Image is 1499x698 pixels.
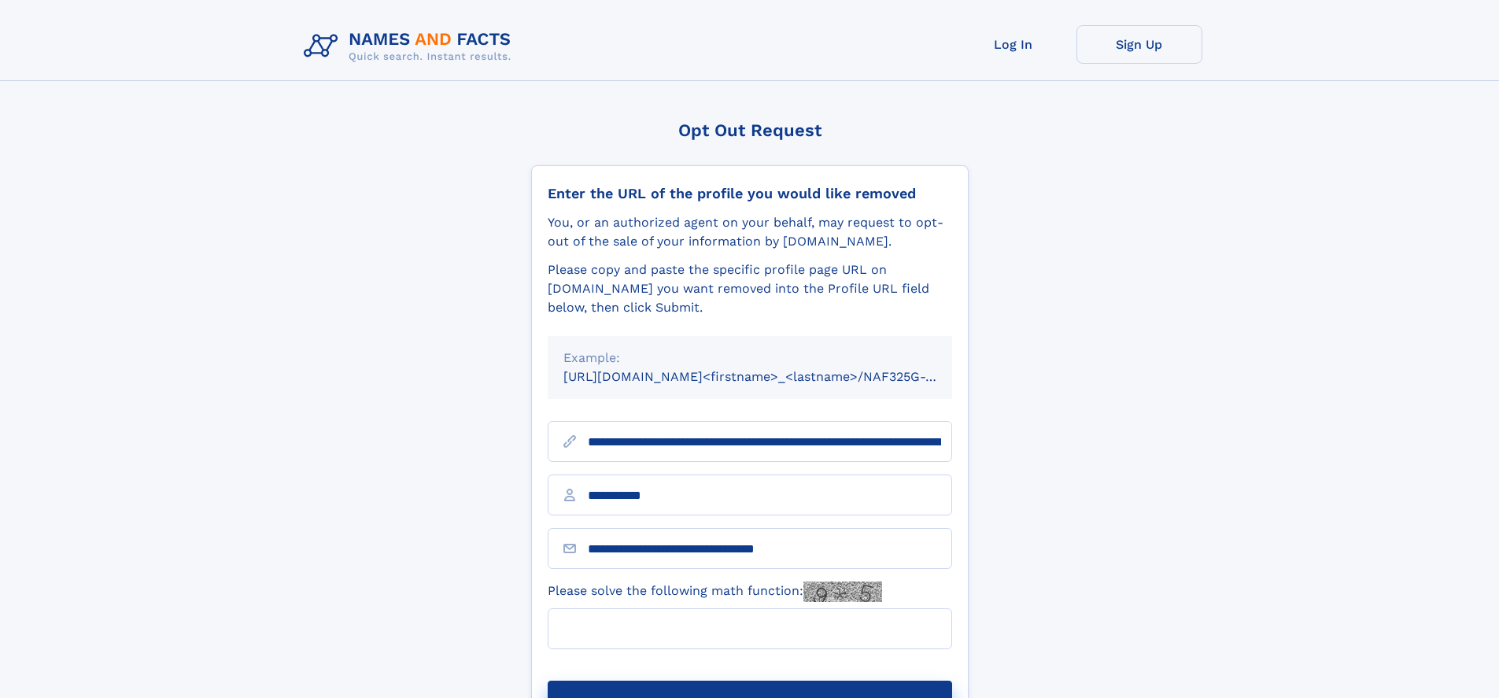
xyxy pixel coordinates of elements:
[548,260,952,317] div: Please copy and paste the specific profile page URL on [DOMAIN_NAME] you want removed into the Pr...
[563,369,982,384] small: [URL][DOMAIN_NAME]<firstname>_<lastname>/NAF325G-xxxxxxxx
[297,25,524,68] img: Logo Names and Facts
[548,213,952,251] div: You, or an authorized agent on your behalf, may request to opt-out of the sale of your informatio...
[563,349,936,367] div: Example:
[951,25,1076,64] a: Log In
[1076,25,1202,64] a: Sign Up
[548,185,952,202] div: Enter the URL of the profile you would like removed
[531,120,969,140] div: Opt Out Request
[548,582,882,602] label: Please solve the following math function:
